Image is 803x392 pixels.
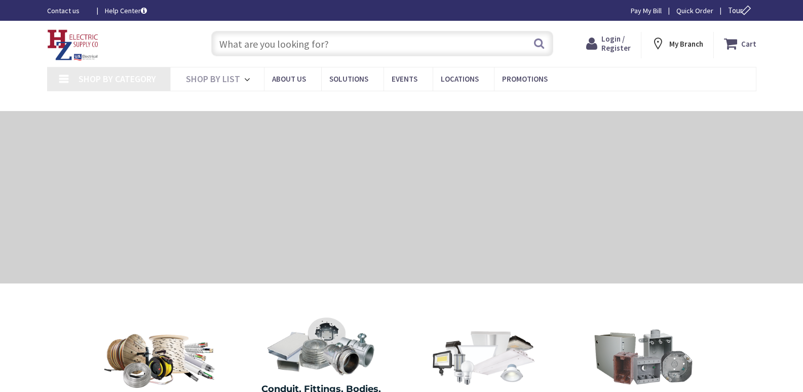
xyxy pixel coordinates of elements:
span: Shop By List [186,73,240,85]
input: What are you looking for? [211,31,553,56]
strong: Cart [741,34,756,53]
a: Quick Order [676,6,713,16]
img: HZ Electric Supply [47,29,99,61]
span: Events [392,74,417,84]
span: Tour [728,6,754,15]
span: Locations [441,74,479,84]
span: Shop By Category [79,73,156,85]
span: About Us [272,74,306,84]
a: Cart [724,34,756,53]
span: Solutions [329,74,368,84]
span: Promotions [502,74,548,84]
div: My Branch [651,34,703,53]
strong: My Branch [669,39,703,49]
a: Help Center [105,6,147,16]
a: Pay My Bill [631,6,662,16]
span: Login / Register [601,34,631,53]
a: Login / Register [586,34,631,53]
a: Contact us [47,6,89,16]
